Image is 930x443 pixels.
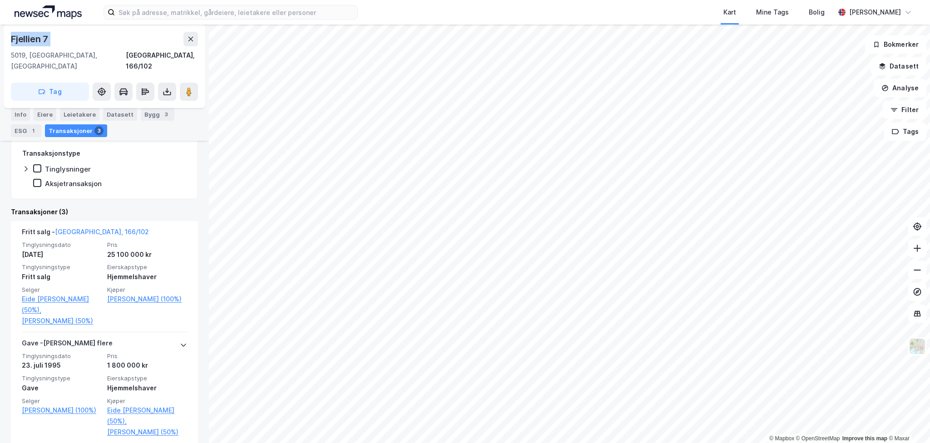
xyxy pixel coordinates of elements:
[107,397,187,405] span: Kjøper
[874,79,926,97] button: Analyse
[883,101,926,119] button: Filter
[94,126,104,135] div: 3
[769,435,794,442] a: Mapbox
[809,7,825,18] div: Bolig
[871,57,926,75] button: Datasett
[107,383,187,394] div: Hjemmelshaver
[103,108,137,121] div: Datasett
[107,405,187,427] a: Eide [PERSON_NAME] (50%),
[11,124,41,137] div: ESG
[22,397,102,405] span: Selger
[22,263,102,271] span: Tinglysningstype
[126,50,198,72] div: [GEOGRAPHIC_DATA], 166/102
[909,338,926,355] img: Z
[22,352,102,360] span: Tinglysningsdato
[60,108,99,121] div: Leietakere
[22,286,102,294] span: Selger
[22,148,80,159] div: Transaksjonstype
[115,5,357,19] input: Søk på adresse, matrikkel, gårdeiere, leietakere eller personer
[11,32,50,46] div: Fjellien 7
[885,399,930,443] iframe: Chat Widget
[849,7,901,18] div: [PERSON_NAME]
[45,124,107,137] div: Transaksjoner
[22,338,113,352] div: Gave - [PERSON_NAME] flere
[22,360,102,371] div: 23. juli 1995
[34,108,56,121] div: Eiere
[107,271,187,282] div: Hjemmelshaver
[11,83,89,101] button: Tag
[22,405,102,416] a: [PERSON_NAME] (100%)
[141,108,174,121] div: Bygg
[22,241,102,249] span: Tinglysningsdato
[11,207,198,217] div: Transaksjoner (3)
[45,165,91,173] div: Tinglysninger
[22,383,102,394] div: Gave
[22,226,149,241] div: Fritt salg -
[723,7,736,18] div: Kart
[22,271,102,282] div: Fritt salg
[107,241,187,249] span: Pris
[884,123,926,141] button: Tags
[107,352,187,360] span: Pris
[15,5,82,19] img: logo.a4113a55bc3d86da70a041830d287a7e.svg
[162,110,171,119] div: 3
[107,263,187,271] span: Eierskapstype
[885,399,930,443] div: Kontrollprogram for chat
[756,7,789,18] div: Mine Tags
[45,179,102,188] div: Aksjetransaksjon
[107,360,187,371] div: 1 800 000 kr
[107,374,187,382] span: Eierskapstype
[107,249,187,260] div: 25 100 000 kr
[107,286,187,294] span: Kjøper
[107,427,187,438] a: [PERSON_NAME] (50%)
[107,294,187,305] a: [PERSON_NAME] (100%)
[22,374,102,382] span: Tinglysningstype
[11,108,30,121] div: Info
[842,435,887,442] a: Improve this map
[55,228,149,236] a: [GEOGRAPHIC_DATA], 166/102
[22,294,102,315] a: Eide [PERSON_NAME] (50%),
[796,435,840,442] a: OpenStreetMap
[22,315,102,326] a: [PERSON_NAME] (50%)
[11,50,126,72] div: 5019, [GEOGRAPHIC_DATA], [GEOGRAPHIC_DATA]
[22,249,102,260] div: [DATE]
[29,126,38,135] div: 1
[865,35,926,54] button: Bokmerker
